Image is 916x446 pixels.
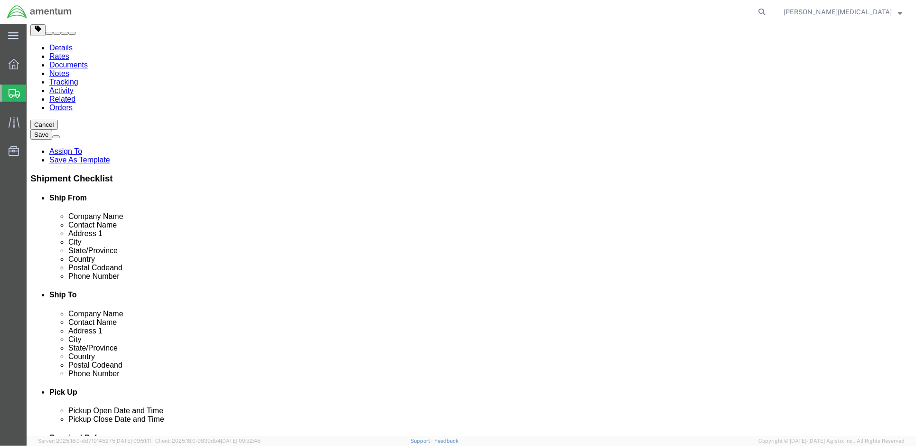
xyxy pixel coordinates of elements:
span: [DATE] 09:51:11 [115,438,151,444]
span: Copyright © [DATE]-[DATE] Agistix Inc., All Rights Reserved [758,437,905,445]
img: logo [7,5,72,19]
a: Support [411,438,434,444]
span: Server: 2025.18.0-dd719145275 [38,438,151,444]
a: Feedback [434,438,458,444]
span: Client: 2025.18.0-9839db4 [155,438,261,444]
span: Carlos Fastin [784,7,891,17]
button: [PERSON_NAME][MEDICAL_DATA] [783,6,903,18]
span: [DATE] 09:32:48 [221,438,261,444]
iframe: FS Legacy Container [27,24,916,436]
